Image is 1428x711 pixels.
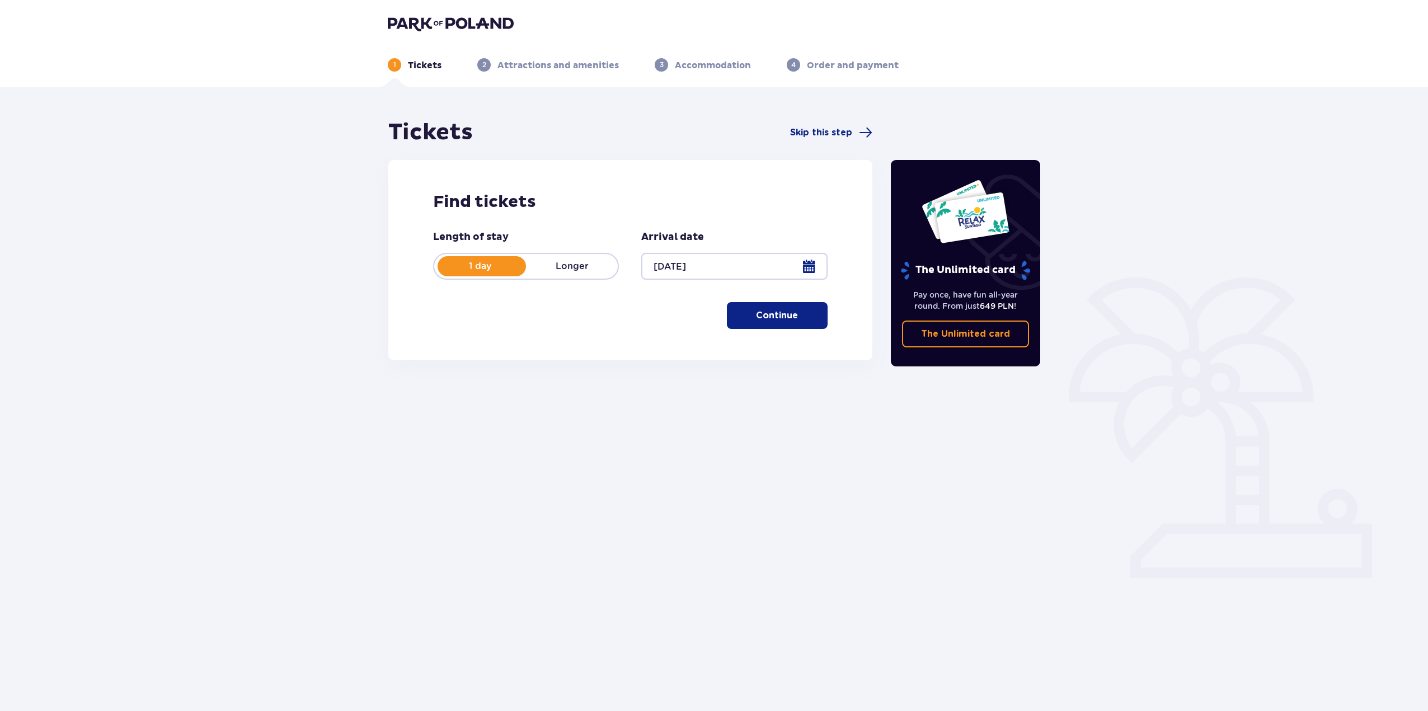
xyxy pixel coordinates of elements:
[641,230,704,244] p: Arrival date
[388,16,514,31] img: Park of Poland logo
[727,302,828,329] button: Continue
[791,60,796,70] p: 4
[675,59,751,72] p: Accommodation
[807,59,899,72] p: Order and payment
[433,230,509,244] p: Length of stay
[393,60,396,70] p: 1
[408,59,441,72] p: Tickets
[388,119,473,147] h1: Tickets
[433,191,828,213] h2: Find tickets
[526,260,618,272] p: Longer
[790,126,872,139] a: Skip this step
[434,260,526,272] p: 1 day
[921,328,1010,340] p: The Unlimited card
[482,60,486,70] p: 2
[497,59,619,72] p: Attractions and amenities
[790,126,852,139] span: Skip this step
[900,261,1031,280] p: The Unlimited card
[902,321,1030,347] a: The Unlimited card
[980,302,1014,310] span: 649 PLN
[902,289,1030,312] p: Pay once, have fun all-year round. From just !
[756,309,798,322] p: Continue
[660,60,664,70] p: 3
